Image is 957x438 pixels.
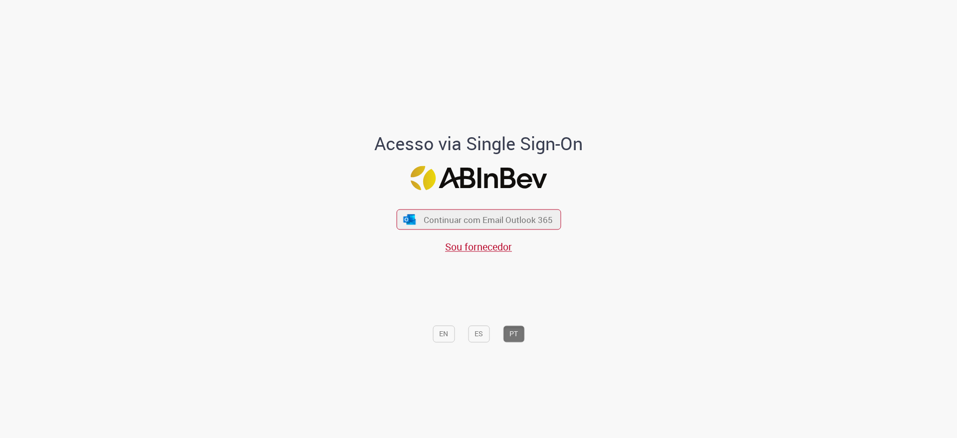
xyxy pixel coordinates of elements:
a: Sou fornecedor [445,240,512,254]
button: PT [503,326,524,343]
span: Continuar com Email Outlook 365 [424,214,553,225]
button: ícone Azure/Microsoft 360 Continuar com Email Outlook 365 [396,210,561,230]
img: Logo ABInBev [410,166,547,190]
img: ícone Azure/Microsoft 360 [403,214,417,224]
h1: Acesso via Single Sign-On [340,134,617,154]
button: ES [468,326,489,343]
button: EN [433,326,455,343]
